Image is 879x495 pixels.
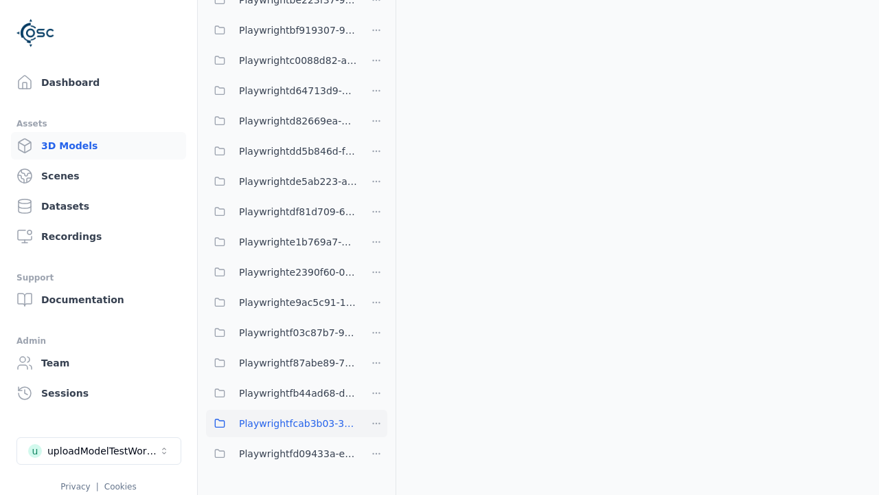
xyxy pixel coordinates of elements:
button: Playwrightf87abe89-795a-4558-b272-1516c46e3a97 [206,349,357,377]
a: Scenes [11,162,186,190]
span: Playwrightdf81d709-6511-4a67-8e35-601024cdf8cb [239,203,357,220]
span: Playwrightf87abe89-795a-4558-b272-1516c46e3a97 [239,355,357,371]
span: Playwrightf03c87b7-9018-4775-a7d1-b47fea0411a7 [239,324,357,341]
a: Team [11,349,186,377]
span: Playwrightbf919307-9813-40e8-b932-b3a137f52714 [239,22,357,38]
div: Assets [16,115,181,132]
button: Playwrightdd5b846d-fd3c-438e-8fe9-9994751102c7 [206,137,357,165]
button: Playwrighte9ac5c91-1b2b-4bc1-b5a3-a4be549dee4f [206,289,357,316]
button: Playwrightc0088d82-a9f4-4e8c-929c-3d42af70e123 [206,47,357,74]
img: Logo [16,14,55,52]
span: | [96,482,99,492]
a: Sessions [11,379,186,407]
button: Playwrightde5ab223-a0f8-4a97-be4c-ac610507c281 [206,168,357,195]
span: Playwrighte1b769a7-7552-459c-9171-81ddfa2a54bc [239,234,357,250]
button: Select a workspace [16,437,181,465]
button: Playwrightf03c87b7-9018-4775-a7d1-b47fea0411a7 [206,319,357,346]
button: Playwrightbf919307-9813-40e8-b932-b3a137f52714 [206,16,357,44]
button: Playwrighte1b769a7-7552-459c-9171-81ddfa2a54bc [206,228,357,256]
span: Playwrightd64713d9-838e-46dc-8759-2d644763092b [239,82,357,99]
a: Documentation [11,286,186,313]
span: Playwrightfcab3b03-32aa-4a5f-b159-108d6e98a115 [239,415,357,432]
button: Playwrightd64713d9-838e-46dc-8759-2d644763092b [206,77,357,104]
div: uploadModelTestWorkspace [47,444,159,458]
div: Support [16,269,181,286]
button: Playwrightfd09433a-e09a-46f2-a8d1-9ed2645adf93 [206,440,357,467]
span: Playwrightc0088d82-a9f4-4e8c-929c-3d42af70e123 [239,52,357,69]
div: u [28,444,42,458]
span: Playwrightfd09433a-e09a-46f2-a8d1-9ed2645adf93 [239,445,357,462]
span: Playwrightfb44ad68-da23-4d2e-bdbe-6e902587d381 [239,385,357,401]
a: Datasets [11,192,186,220]
a: Privacy [60,482,90,492]
span: Playwrighte9ac5c91-1b2b-4bc1-b5a3-a4be549dee4f [239,294,357,311]
a: Dashboard [11,69,186,96]
button: Playwrightfcab3b03-32aa-4a5f-b159-108d6e98a115 [206,410,357,437]
span: Playwrightd82669ea-7e85-4c9c-baa9-790b3846e5ad [239,113,357,129]
a: Recordings [11,223,186,250]
button: Playwrightdf81d709-6511-4a67-8e35-601024cdf8cb [206,198,357,225]
a: 3D Models [11,132,186,159]
button: Playwrighte2390f60-03f3-479d-b54a-66d59fed9540 [206,258,357,286]
span: Playwrighte2390f60-03f3-479d-b54a-66d59fed9540 [239,264,357,280]
a: Cookies [104,482,137,492]
button: Playwrightd82669ea-7e85-4c9c-baa9-790b3846e5ad [206,107,357,135]
span: Playwrightde5ab223-a0f8-4a97-be4c-ac610507c281 [239,173,357,190]
div: Admin [16,333,181,349]
span: Playwrightdd5b846d-fd3c-438e-8fe9-9994751102c7 [239,143,357,159]
button: Playwrightfb44ad68-da23-4d2e-bdbe-6e902587d381 [206,379,357,407]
